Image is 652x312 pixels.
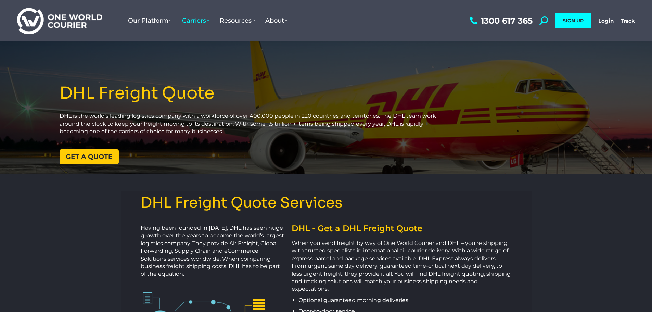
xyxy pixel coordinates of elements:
[621,17,635,24] a: Track
[555,13,591,28] a: SIGN UP
[598,17,614,24] a: Login
[128,17,172,24] span: Our Platform
[260,10,293,31] a: About
[220,17,255,24] span: Resources
[215,10,260,31] a: Resources
[60,149,119,164] a: Get a quote
[123,10,177,31] a: Our Platform
[182,17,209,24] span: Carriers
[265,17,287,24] span: About
[468,16,533,25] a: 1300 617 365
[60,84,447,102] h1: DHL Freight Quote
[177,10,215,31] a: Carriers
[298,297,511,304] p: Optional guaranteed morning deliveries
[17,7,102,35] img: One World Courier
[141,224,285,278] p: Having been founded in [DATE], DHL has seen huge growth over the years to become the world’s larg...
[141,195,512,211] h3: DHL Freight Quote Services
[66,153,113,160] span: Get a quote
[60,112,447,135] p: DHL is the world’s leading logistics company with a workforce of over 400,000 people in 220 count...
[292,224,511,233] h2: DHL - Get a DHL Freight Quote
[563,17,584,24] span: SIGN UP
[292,239,511,293] p: When you send freight by way of One World Courier and DHL – you’re shipping with trusted speciali...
